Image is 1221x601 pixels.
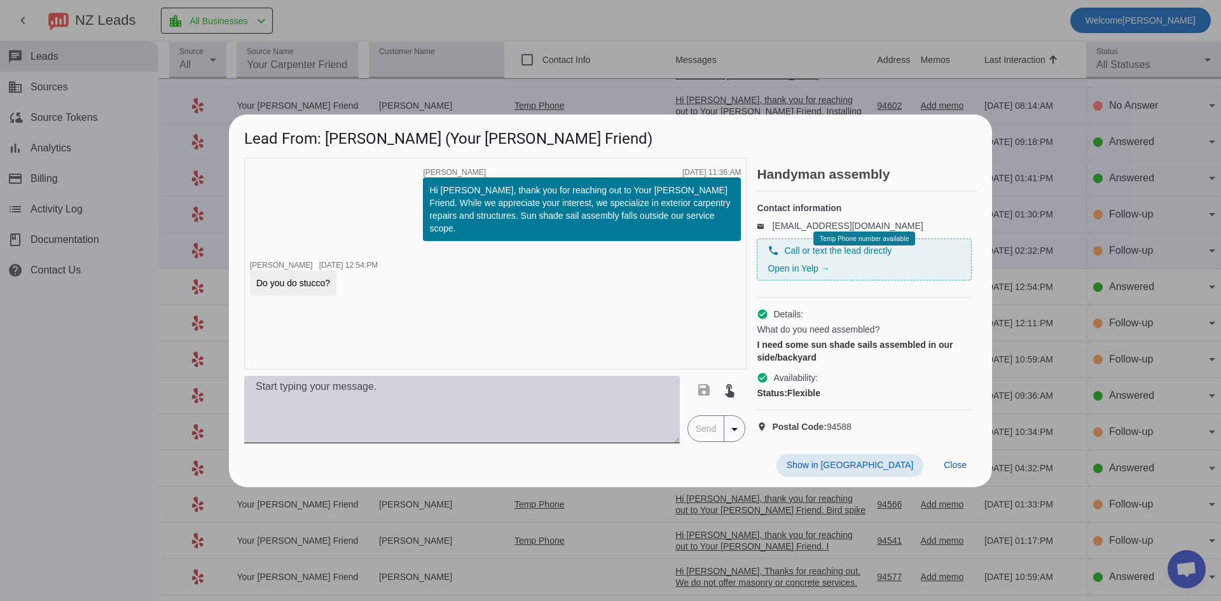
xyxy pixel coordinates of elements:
[772,221,923,231] a: [EMAIL_ADDRESS][DOMAIN_NAME]
[772,420,852,433] span: 94588
[229,114,992,157] h1: Lead From: [PERSON_NAME] (Your [PERSON_NAME] Friend)
[757,338,972,364] div: I need some sun shade sails assembled in our side/backyard
[423,169,486,176] span: [PERSON_NAME]
[772,422,827,432] strong: Postal Code:
[757,422,772,432] mat-icon: location_on
[250,261,313,270] span: [PERSON_NAME]
[682,169,741,176] div: [DATE] 11:36:AM
[429,184,735,235] div: Hi [PERSON_NAME], thank you for reaching out to Your [PERSON_NAME] Friend. While we appreciate yo...
[757,223,772,229] mat-icon: email
[256,277,330,289] div: Do you do stucco?
[787,460,913,470] span: Show in [GEOGRAPHIC_DATA]
[934,454,977,477] button: Close
[773,308,803,321] span: Details:
[757,387,972,399] div: Flexible
[319,261,378,269] div: [DATE] 12:54:PM
[757,308,768,320] mat-icon: check_circle
[757,323,880,336] span: What do you need assembled?
[820,235,909,242] span: Temp Phone number available
[784,244,892,257] span: Call or text the lead directly
[768,263,829,273] a: Open in Yelp →
[722,382,737,397] mat-icon: touch_app
[757,168,977,181] h2: Handyman assembly
[768,245,779,256] mat-icon: phone
[757,372,768,383] mat-icon: check_circle
[727,422,742,437] mat-icon: arrow_drop_down
[776,454,923,477] button: Show in [GEOGRAPHIC_DATA]
[757,202,972,214] h4: Contact information
[757,388,787,398] strong: Status:
[944,460,967,470] span: Close
[773,371,818,384] span: Availability:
